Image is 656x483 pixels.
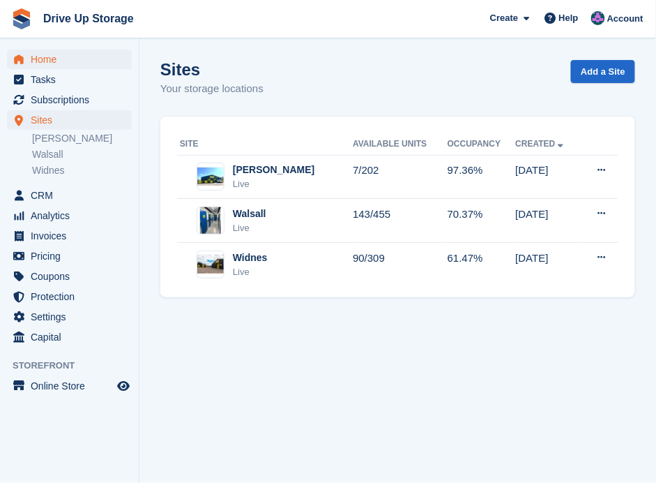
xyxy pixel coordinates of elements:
td: 90/309 [353,243,448,286]
span: Capital [31,327,114,347]
img: Image of Walsall site [200,207,221,235]
a: Walsall [32,148,132,161]
a: menu [7,376,132,396]
a: menu [7,226,132,246]
div: [PERSON_NAME] [233,163,314,177]
div: Walsall [233,207,266,221]
span: Subscriptions [31,90,114,110]
span: Pricing [31,246,114,266]
a: menu [7,50,132,69]
td: 7/202 [353,155,448,199]
a: Drive Up Storage [38,7,139,30]
td: [DATE] [516,243,581,286]
span: Invoices [31,226,114,246]
span: CRM [31,186,114,205]
span: Analytics [31,206,114,225]
a: Preview store [115,378,132,394]
a: menu [7,246,132,266]
span: Settings [31,307,114,327]
span: Online Store [31,376,114,396]
a: menu [7,327,132,347]
td: 143/455 [353,199,448,243]
div: Live [233,177,314,191]
img: stora-icon-8386f47178a22dfd0bd8f6a31ec36ba5ce8667c1dd55bd0f319d3a0aa187defe.svg [11,8,32,29]
h1: Sites [160,60,264,79]
td: 61.47% [448,243,516,286]
a: Created [516,139,567,149]
td: 97.36% [448,155,516,199]
th: Site [177,133,353,156]
img: Image of Stroud site [197,168,224,186]
span: Tasks [31,70,114,89]
span: Home [31,50,114,69]
span: Storefront [13,359,139,373]
td: 70.37% [448,199,516,243]
a: menu [7,90,132,110]
span: Create [490,11,518,25]
th: Available Units [353,133,448,156]
th: Occupancy [448,133,516,156]
div: Widnes [233,251,268,265]
span: Coupons [31,267,114,286]
a: menu [7,70,132,89]
span: Account [607,12,643,26]
a: Add a Site [571,60,635,83]
a: menu [7,307,132,327]
span: Sites [31,110,114,130]
img: Andy [591,11,605,25]
a: menu [7,110,132,130]
a: menu [7,287,132,306]
td: [DATE] [516,155,581,199]
p: Your storage locations [160,81,264,97]
span: Help [559,11,579,25]
div: Live [233,265,268,279]
a: menu [7,206,132,225]
span: Protection [31,287,114,306]
a: menu [7,267,132,286]
td: [DATE] [516,199,581,243]
a: menu [7,186,132,205]
a: Widnes [32,164,132,177]
div: Live [233,221,266,235]
img: Image of Widnes site [197,255,224,274]
a: [PERSON_NAME] [32,132,132,145]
